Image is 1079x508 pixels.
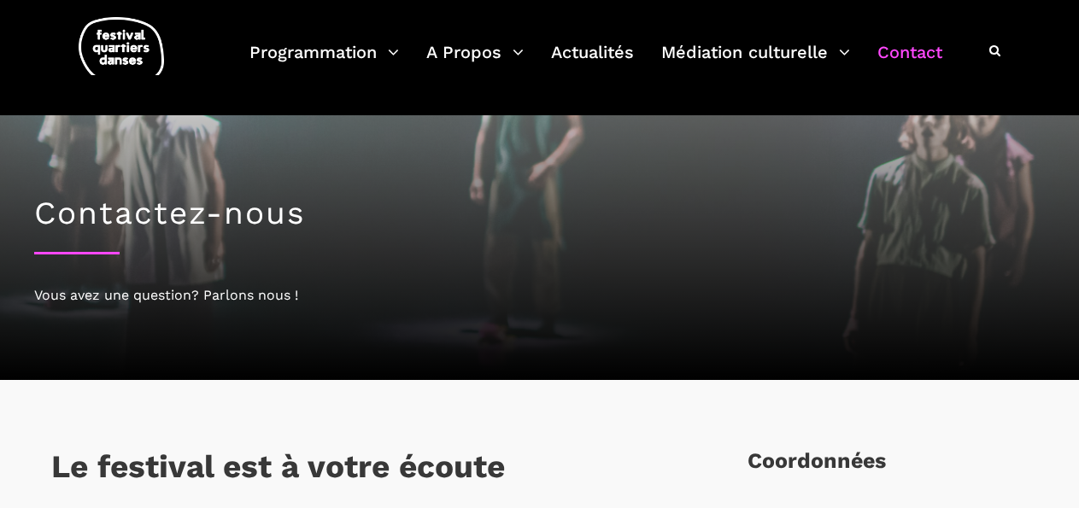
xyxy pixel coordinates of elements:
a: Actualités [551,38,634,88]
h1: Contactez-nous [34,195,1045,232]
h3: Le festival est à votre écoute [51,448,505,491]
a: Contact [877,38,942,88]
div: Vous avez une question? Parlons nous ! [34,284,1045,307]
a: A Propos [426,38,524,88]
img: logo-fqd-med [79,17,164,86]
a: Médiation culturelle [661,38,850,88]
h3: Coordonnées [748,448,886,491]
a: Programmation [249,38,399,88]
